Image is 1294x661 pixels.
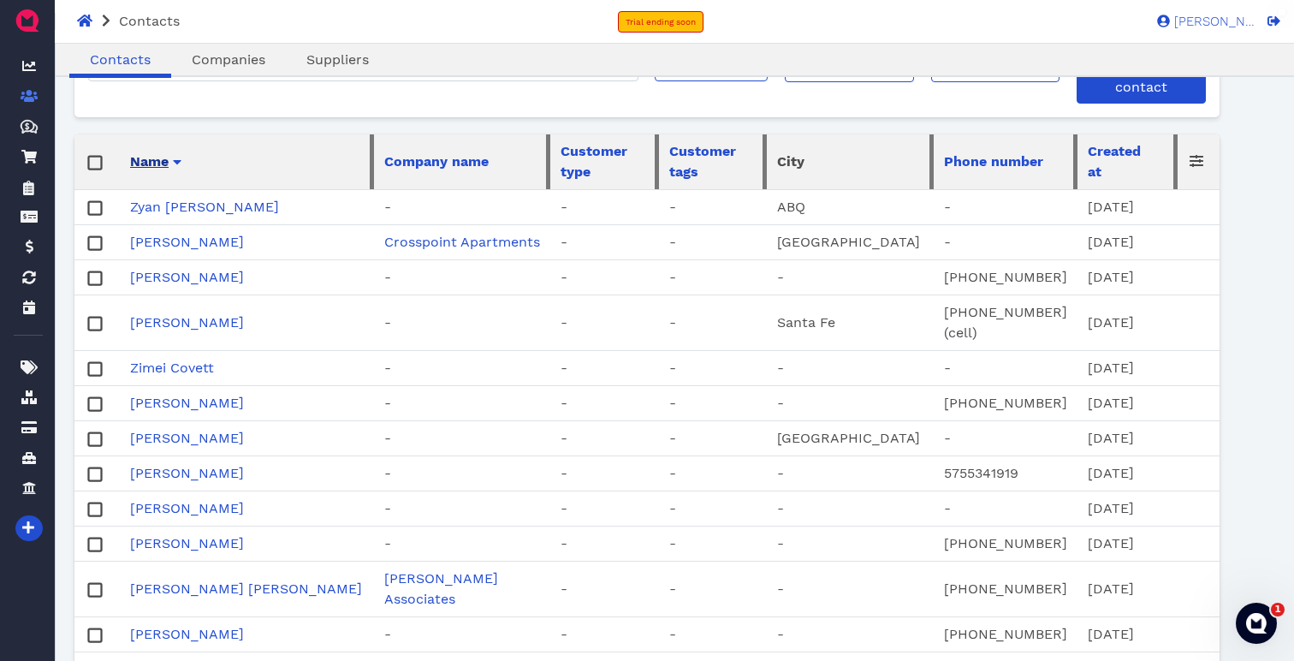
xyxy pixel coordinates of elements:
[934,456,1077,491] td: 5755341919
[550,617,659,652] td: -
[550,421,659,456] td: -
[1088,360,1134,376] span: [DATE]
[130,152,169,172] span: Name
[934,295,1077,351] td: [PHONE_NUMBER] (cell)
[767,562,934,617] td: -
[374,386,550,421] td: -
[1170,15,1255,28] span: [PERSON_NAME]
[1088,395,1134,411] span: [DATE]
[25,122,30,130] tspan: $
[659,421,768,456] td: -
[374,527,550,562] td: -
[1088,141,1159,182] span: Created at
[130,314,244,330] a: [PERSON_NAME]
[659,386,768,421] td: -
[306,51,369,68] span: Suppliers
[1088,269,1134,285] span: [DATE]
[659,527,768,562] td: -
[550,456,659,491] td: -
[550,491,659,527] td: -
[934,562,1077,617] td: [PHONE_NUMBER]
[767,225,934,260] td: [GEOGRAPHIC_DATA]
[286,50,389,70] a: Suppliers
[130,395,244,411] a: [PERSON_NAME]
[550,562,659,617] td: -
[130,626,244,642] a: [PERSON_NAME]
[374,190,550,225] td: -
[374,456,550,491] td: -
[767,295,934,351] td: Santa Fe
[374,491,550,527] td: -
[550,190,659,225] td: -
[130,199,279,215] a: Zyan [PERSON_NAME]
[374,421,550,456] td: -
[374,617,550,652] td: -
[374,295,550,351] td: -
[1088,581,1134,597] span: [DATE]
[130,269,244,285] a: [PERSON_NAME]
[767,421,934,456] td: [GEOGRAPHIC_DATA]
[130,535,244,551] a: [PERSON_NAME]
[384,234,540,250] a: Crosspoint Apartments
[767,386,934,421] td: -
[14,7,41,34] img: QuoteM_icon_flat.png
[659,225,768,260] td: -
[767,351,934,386] td: -
[934,527,1077,562] td: [PHONE_NUMBER]
[130,430,244,446] a: [PERSON_NAME]
[561,141,640,182] span: Customer type
[767,190,934,225] td: ABQ
[767,260,934,295] td: -
[767,617,934,652] td: -
[626,17,696,27] span: Trial ending soon
[374,260,550,295] td: -
[1149,13,1255,28] a: [PERSON_NAME]
[659,491,768,527] td: -
[550,351,659,386] td: -
[669,141,749,182] span: Customer tags
[934,190,1077,225] td: -
[659,295,768,351] td: -
[1088,626,1134,642] span: [DATE]
[659,456,768,491] td: -
[374,351,550,386] td: -
[934,225,1077,260] td: -
[1088,535,1134,551] span: [DATE]
[130,465,244,481] a: [PERSON_NAME]
[171,50,286,70] a: Companies
[618,11,703,33] a: Trial ending soon
[767,491,934,527] td: -
[1088,199,1134,215] span: [DATE]
[1088,314,1134,330] span: [DATE]
[1088,430,1134,446] span: [DATE]
[659,562,768,617] td: -
[659,351,768,386] td: -
[550,527,659,562] td: -
[1088,500,1134,516] span: [DATE]
[130,500,244,516] a: [PERSON_NAME]
[384,152,489,172] span: Company name
[130,581,362,597] a: [PERSON_NAME] [PERSON_NAME]
[767,456,934,491] td: -
[550,260,659,295] td: -
[192,51,265,68] span: Companies
[934,260,1077,295] td: [PHONE_NUMBER]
[69,50,171,70] a: Contacts
[934,421,1077,456] td: -
[550,386,659,421] td: -
[1271,603,1285,616] span: 1
[384,570,498,607] a: [PERSON_NAME] Associates
[944,152,1043,172] span: Phone number
[934,351,1077,386] td: -
[550,295,659,351] td: -
[659,190,768,225] td: -
[1088,465,1134,481] span: [DATE]
[130,234,244,250] a: [PERSON_NAME]
[550,225,659,260] td: -
[659,260,768,295] td: -
[659,617,768,652] td: -
[1088,234,1134,250] span: [DATE]
[934,617,1077,652] td: [PHONE_NUMBER]
[777,152,804,172] span: City
[767,527,934,562] td: -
